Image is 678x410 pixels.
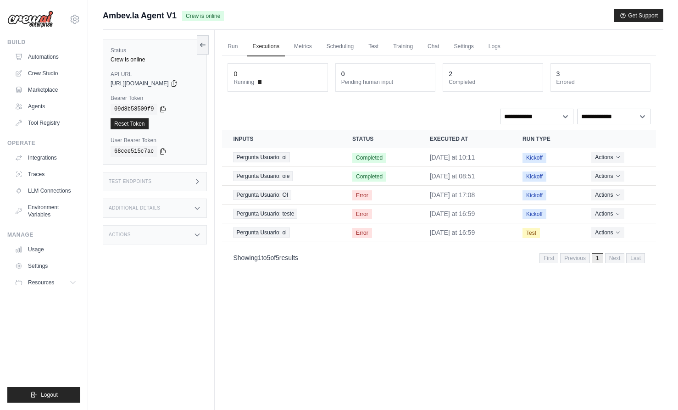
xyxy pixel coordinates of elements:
th: Executed at [419,130,511,148]
a: Marketplace [11,83,80,97]
nav: Pagination [539,253,645,263]
span: Completed [352,153,386,163]
label: API URL [111,71,199,78]
p: Showing to of results [233,253,298,262]
span: First [539,253,558,263]
dt: Completed [449,78,537,86]
a: Scheduling [321,37,359,56]
section: Crew executions table [222,130,656,269]
time: September 12, 2025 at 08:51 GMT-3 [430,172,475,180]
a: Metrics [289,37,317,56]
a: View execution details for Pergunta Usuario [233,190,330,200]
span: Pergunta Usuario: oie [233,171,293,181]
span: 1 [258,254,261,261]
a: View execution details for Pergunta Usuario [233,171,330,181]
a: Executions [247,37,285,56]
a: Test [363,37,384,56]
nav: Pagination [222,246,656,269]
div: Operate [7,139,80,147]
a: Logs [483,37,506,56]
code: 68cee515c7ac [111,146,157,157]
th: Inputs [222,130,341,148]
span: Error [352,228,372,238]
span: Kickoff [522,153,546,163]
button: Actions for execution [591,189,624,200]
span: Pergunta Usuario: oi [233,152,289,162]
label: User Bearer Token [111,137,199,144]
a: View execution details for Pergunta Usuario [233,152,330,162]
span: Completed [352,172,386,182]
time: September 11, 2025 at 16:59 GMT-3 [430,229,475,236]
span: 5 [267,254,271,261]
span: Previous [560,253,590,263]
a: Traces [11,167,80,182]
a: Environment Variables [11,200,80,222]
span: Kickoff [522,190,546,200]
button: Get Support [614,9,663,22]
button: Actions for execution [591,227,624,238]
span: [URL][DOMAIN_NAME] [111,80,169,87]
a: Training [388,37,418,56]
a: Settings [448,37,479,56]
span: Ambev.Ia Agent V1 [103,9,177,22]
span: Error [352,209,372,219]
span: Crew is online [182,11,224,21]
div: Crew is online [111,56,199,63]
button: Actions for execution [591,208,624,219]
dt: Pending human input [341,78,429,86]
th: Status [341,130,419,148]
a: Usage [11,242,80,257]
span: Logout [41,391,58,399]
span: Error [352,190,372,200]
a: Run [222,37,243,56]
th: Run Type [511,130,580,148]
a: Agents [11,99,80,114]
code: 09d8b58509f9 [111,104,157,115]
time: September 12, 2025 at 10:11 GMT-3 [430,154,475,161]
span: Resources [28,279,54,286]
a: View execution details for Pergunta Usuario [233,227,330,238]
a: Integrations [11,150,80,165]
h3: Test Endpoints [109,179,152,184]
dt: Errored [556,78,645,86]
span: Last [626,253,645,263]
span: Kickoff [522,209,546,219]
span: Kickoff [522,172,546,182]
div: 0 [341,69,345,78]
time: September 11, 2025 at 17:08 GMT-3 [430,191,475,199]
span: Pergunta Usuario: oi [233,227,289,238]
div: 3 [556,69,560,78]
h3: Additional Details [109,205,160,211]
span: 1 [592,253,603,263]
label: Bearer Token [111,94,199,102]
span: Test [522,228,540,238]
div: Build [7,39,80,46]
label: Status [111,47,199,54]
span: Pergunta Usuario: teste [233,209,297,219]
div: 2 [449,69,452,78]
a: Settings [11,259,80,273]
h3: Actions [109,232,131,238]
div: 0 [233,69,237,78]
button: Resources [11,275,80,290]
a: Crew Studio [11,66,80,81]
span: Running [233,78,254,86]
span: Next [605,253,625,263]
button: Actions for execution [591,171,624,182]
a: Reset Token [111,118,149,129]
a: Automations [11,50,80,64]
time: September 11, 2025 at 16:59 GMT-3 [430,210,475,217]
a: Tool Registry [11,116,80,130]
div: Manage [7,231,80,238]
span: 5 [276,254,279,261]
button: Logout [7,387,80,403]
img: Logo [7,11,53,28]
button: Actions for execution [591,152,624,163]
span: Pergunta Usuario: OI [233,190,291,200]
a: LLM Connections [11,183,80,198]
a: Chat [422,37,445,56]
a: View execution details for Pergunta Usuario [233,209,330,219]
